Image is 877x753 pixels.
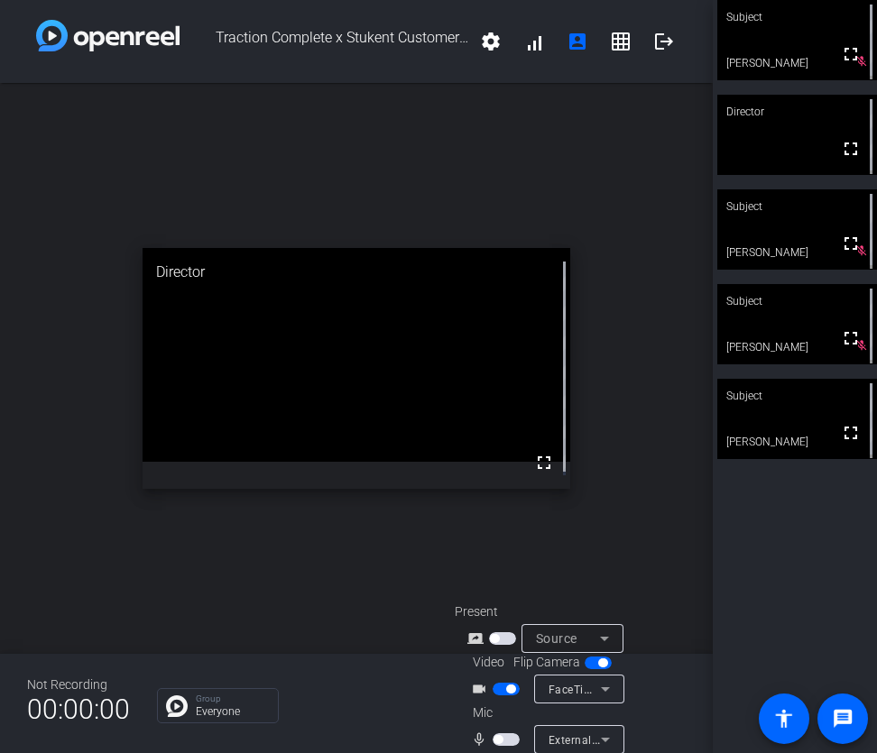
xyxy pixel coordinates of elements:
[773,708,795,730] mat-icon: accessibility
[717,95,877,129] div: Director
[455,602,635,621] div: Present
[480,31,502,52] mat-icon: settings
[549,682,780,696] span: FaceTime HD Camera (Built-in) (05ac:8514)
[27,687,130,731] span: 00:00:00
[832,708,854,730] mat-icon: message
[533,452,555,473] mat-icon: fullscreen
[840,422,862,444] mat-icon: fullscreen
[27,675,130,694] div: Not Recording
[196,694,269,703] p: Group
[840,327,862,349] mat-icon: fullscreen
[653,31,675,52] mat-icon: logout
[196,706,269,717] p: Everyone
[512,20,556,63] button: signal_cellular_alt
[166,695,188,717] img: Chat Icon
[455,703,635,722] div: Mic
[840,138,862,160] mat-icon: fullscreen
[471,729,493,750] mat-icon: mic_none
[610,31,632,52] mat-icon: grid_on
[471,678,493,700] mat-icon: videocam_outline
[143,248,570,297] div: Director
[36,20,180,51] img: white-gradient.svg
[473,653,504,672] span: Video
[467,628,489,649] mat-icon: screen_share_outline
[180,20,469,63] span: Traction Complete x Stukent Customer Story Remote - [PERSON_NAME][EMAIL_ADDRESS][PERSON_NAME][DOM...
[840,43,862,65] mat-icon: fullscreen
[549,732,706,747] span: External Microphone (Built-in)
[536,631,577,646] span: Source
[513,653,580,672] span: Flip Camera
[717,189,877,224] div: Subject
[717,284,877,318] div: Subject
[840,233,862,254] mat-icon: fullscreen
[717,379,877,413] div: Subject
[567,31,588,52] mat-icon: account_box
